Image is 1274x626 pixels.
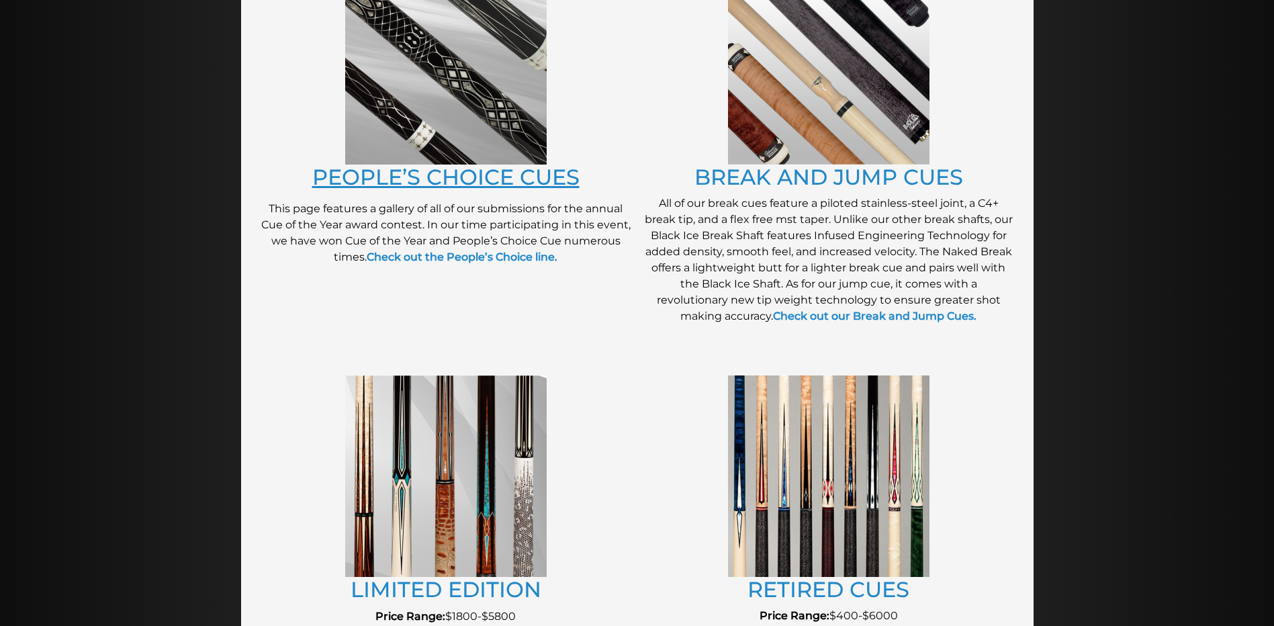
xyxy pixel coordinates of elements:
[375,610,445,623] strong: Price Range:
[773,310,976,322] a: Check out our Break and Jump Cues.
[747,576,909,602] a: RETIRED CUES
[261,609,631,625] p: $1800-$5800
[644,608,1013,624] p: $400-$6000
[312,164,580,190] a: PEOPLE’S CHOICE CUES
[760,609,829,622] strong: Price Range:
[351,576,541,602] a: LIMITED EDITION
[644,195,1013,324] p: All of our break cues feature a piloted stainless-steel joint, a C4+ break tip, and a flex free m...
[367,251,557,263] a: Check out the People’s Choice line.
[261,201,631,265] p: This page features a gallery of all of our submissions for the annual Cue of the Year award conte...
[694,164,963,190] a: BREAK AND JUMP CUES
